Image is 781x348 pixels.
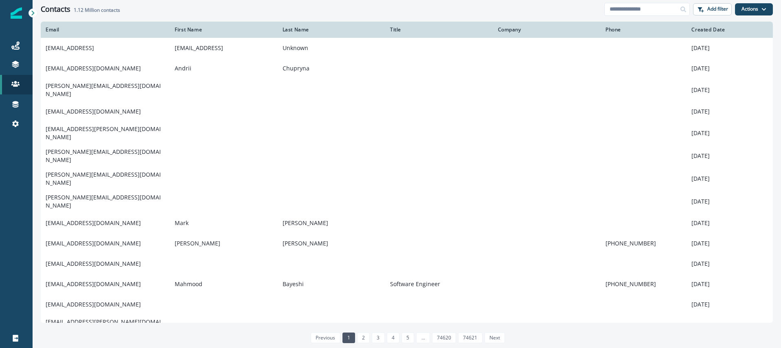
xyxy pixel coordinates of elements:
[432,333,456,343] a: Page 74620
[41,315,773,337] a: [EMAIL_ADDRESS][PERSON_NAME][DOMAIN_NAME][DATE]
[601,274,687,294] td: [PHONE_NUMBER]
[278,213,385,233] td: [PERSON_NAME]
[41,167,170,190] td: [PERSON_NAME][EMAIL_ADDRESS][DOMAIN_NAME]
[41,101,773,122] a: [EMAIL_ADDRESS][DOMAIN_NAME][DATE]
[691,26,768,33] div: Created Date
[691,239,768,247] p: [DATE]
[691,280,768,288] p: [DATE]
[735,3,773,15] button: Actions
[691,322,768,330] p: [DATE]
[372,333,384,343] a: Page 3
[390,26,488,33] div: Title
[691,175,768,183] p: [DATE]
[41,58,773,79] a: [EMAIL_ADDRESS][DOMAIN_NAME]AndriiChupryna[DATE]
[278,233,385,254] td: [PERSON_NAME]
[41,190,170,213] td: [PERSON_NAME][EMAIL_ADDRESS][DOMAIN_NAME]
[41,79,170,101] td: [PERSON_NAME][EMAIL_ADDRESS][DOMAIN_NAME]
[691,129,768,137] p: [DATE]
[170,213,277,233] td: Mark
[41,233,773,254] a: [EMAIL_ADDRESS][DOMAIN_NAME][PERSON_NAME][PERSON_NAME][PHONE_NUMBER][DATE]
[41,233,170,254] td: [EMAIL_ADDRESS][DOMAIN_NAME]
[41,190,773,213] a: [PERSON_NAME][EMAIL_ADDRESS][DOMAIN_NAME][DATE]
[691,86,768,94] p: [DATE]
[74,7,100,13] span: 1.12 Million
[458,333,482,343] a: Page 74621
[342,333,355,343] a: Page 1 is your current page
[416,333,430,343] a: Jump forward
[41,213,773,233] a: [EMAIL_ADDRESS][DOMAIN_NAME]Mark[PERSON_NAME][DATE]
[387,333,399,343] a: Page 4
[691,260,768,268] p: [DATE]
[41,254,170,274] td: [EMAIL_ADDRESS][DOMAIN_NAME]
[691,152,768,160] p: [DATE]
[693,3,732,15] button: Add filter
[601,233,687,254] td: [PHONE_NUMBER]
[41,294,773,315] a: [EMAIL_ADDRESS][DOMAIN_NAME][DATE]
[283,26,380,33] div: Last Name
[41,274,773,294] a: [EMAIL_ADDRESS][DOMAIN_NAME]MahmoodBayeshiSoftware Engineer[PHONE_NUMBER][DATE]
[41,5,70,14] h1: Contacts
[498,26,596,33] div: Company
[175,26,272,33] div: First Name
[278,274,385,294] td: Bayeshi
[170,233,277,254] td: [PERSON_NAME]
[309,333,505,343] ul: Pagination
[41,38,773,58] a: [EMAIL_ADDRESS][EMAIL_ADDRESS]Unknown[DATE]
[605,26,682,33] div: Phone
[41,122,170,144] td: [EMAIL_ADDRESS][PERSON_NAME][DOMAIN_NAME]
[390,280,488,288] p: Software Engineer
[707,6,728,12] p: Add filter
[41,167,773,190] a: [PERSON_NAME][EMAIL_ADDRESS][DOMAIN_NAME][DATE]
[41,38,170,58] td: [EMAIL_ADDRESS]
[401,333,414,343] a: Page 5
[41,274,170,294] td: [EMAIL_ADDRESS][DOMAIN_NAME]
[278,58,385,79] td: Chupryna
[46,26,165,33] div: Email
[691,64,768,72] p: [DATE]
[170,274,277,294] td: Mahmood
[41,101,170,122] td: [EMAIL_ADDRESS][DOMAIN_NAME]
[691,197,768,206] p: [DATE]
[691,44,768,52] p: [DATE]
[41,294,170,315] td: [EMAIL_ADDRESS][DOMAIN_NAME]
[170,38,277,58] td: [EMAIL_ADDRESS]
[691,107,768,116] p: [DATE]
[41,58,170,79] td: [EMAIL_ADDRESS][DOMAIN_NAME]
[41,213,170,233] td: [EMAIL_ADDRESS][DOMAIN_NAME]
[11,7,22,19] img: Inflection
[41,122,773,144] a: [EMAIL_ADDRESS][PERSON_NAME][DOMAIN_NAME][DATE]
[170,58,277,79] td: Andrii
[41,144,170,167] td: [PERSON_NAME][EMAIL_ADDRESS][DOMAIN_NAME]
[357,333,370,343] a: Page 2
[41,315,170,337] td: [EMAIL_ADDRESS][PERSON_NAME][DOMAIN_NAME]
[691,300,768,309] p: [DATE]
[41,144,773,167] a: [PERSON_NAME][EMAIL_ADDRESS][DOMAIN_NAME][DATE]
[485,333,505,343] a: Next page
[41,79,773,101] a: [PERSON_NAME][EMAIL_ADDRESS][DOMAIN_NAME][DATE]
[278,38,385,58] td: Unknown
[41,254,773,274] a: [EMAIL_ADDRESS][DOMAIN_NAME][DATE]
[691,219,768,227] p: [DATE]
[74,7,120,13] h2: contacts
